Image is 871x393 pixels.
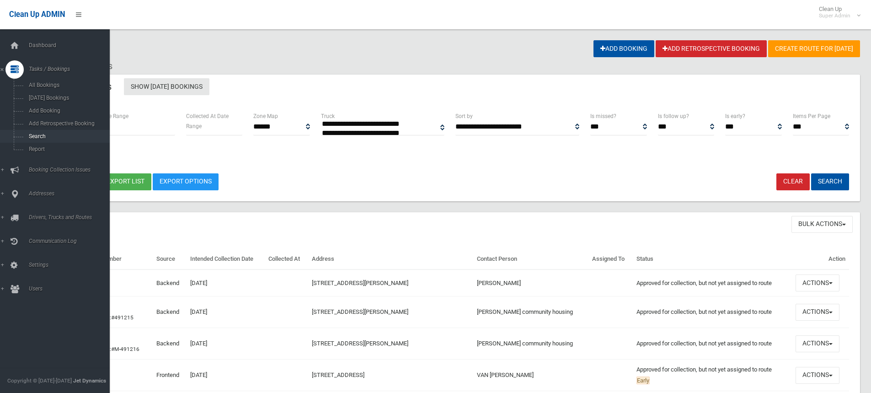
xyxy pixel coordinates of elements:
[26,120,109,127] span: Add Retrospective Booking
[153,296,187,328] td: Backend
[187,328,265,360] td: [DATE]
[111,314,134,321] a: #491215
[792,249,849,270] th: Action
[796,304,839,321] button: Actions
[633,249,792,270] th: Status
[100,173,151,190] button: Export list
[26,42,117,48] span: Dashboard
[768,40,860,57] a: Create route for [DATE]
[656,40,767,57] a: Add Retrospective Booking
[776,173,810,190] a: Clear
[819,12,850,19] small: Super Admin
[308,249,473,270] th: Address
[153,173,219,190] a: Export Options
[187,269,265,296] td: [DATE]
[26,66,117,72] span: Tasks / Bookings
[7,377,72,384] span: Copyright © [DATE]-[DATE]
[153,269,187,296] td: Backend
[796,275,839,291] button: Actions
[473,328,588,360] td: [PERSON_NAME] community housing
[636,377,650,384] span: Early
[111,346,139,352] a: #M-491216
[265,249,308,270] th: Collected At
[791,216,853,233] button: Bulk Actions
[312,371,364,378] a: [STREET_ADDRESS]
[473,296,588,328] td: [PERSON_NAME] community housing
[187,296,265,328] td: [DATE]
[153,360,187,391] td: Frontend
[124,78,209,95] a: Show [DATE] Bookings
[593,40,654,57] a: Add Booking
[26,285,117,292] span: Users
[312,280,408,286] a: [STREET_ADDRESS][PERSON_NAME]
[73,377,106,384] strong: Jet Dynamics
[26,82,109,88] span: All Bookings
[633,328,792,360] td: Approved for collection, but not yet assigned to route
[153,249,187,270] th: Source
[312,308,408,315] a: [STREET_ADDRESS][PERSON_NAME]
[473,249,588,270] th: Contact Person
[321,111,335,121] label: Truck
[26,238,117,244] span: Communication Log
[26,133,109,140] span: Search
[187,249,265,270] th: Intended Collection Date
[473,269,588,296] td: [PERSON_NAME]
[187,360,265,391] td: [DATE]
[26,214,117,221] span: Drivers, Trucks and Routes
[26,190,117,197] span: Addresses
[26,146,109,152] span: Report
[26,262,117,268] span: Settings
[75,249,153,270] th: Booking Number
[153,328,187,360] td: Backend
[473,360,588,391] td: VAN [PERSON_NAME]
[26,167,117,173] span: Booking Collection Issues
[26,95,109,101] span: [DATE] Bookings
[26,108,109,114] span: Add Booking
[588,249,633,270] th: Assigned To
[9,10,65,19] span: Clean Up ADMIN
[811,173,849,190] button: Search
[814,5,860,19] span: Clean Up
[796,335,839,352] button: Actions
[633,360,792,391] td: Approved for collection, but not yet assigned to route
[633,269,792,296] td: Approved for collection, but not yet assigned to route
[312,340,408,347] a: [STREET_ADDRESS][PERSON_NAME]
[796,367,839,384] button: Actions
[633,296,792,328] td: Approved for collection, but not yet assigned to route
